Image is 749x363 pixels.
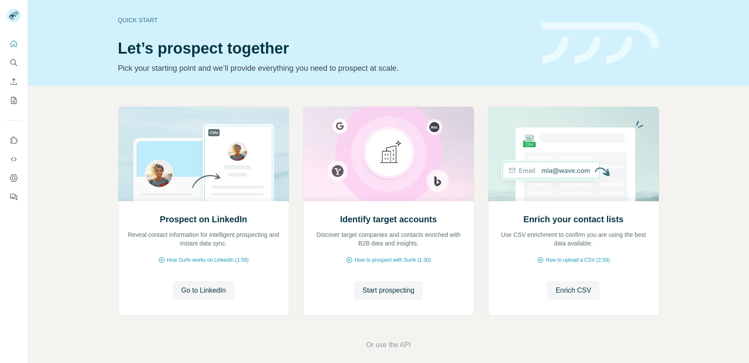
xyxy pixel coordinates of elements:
[173,281,234,300] button: Go to LinkedIn
[7,55,21,70] button: Search
[118,62,532,74] p: Pick your starting point and we’ll provide everything you need to prospect at scale.
[497,230,650,248] p: Use CSV enrichment to confirm you are using the best data available.
[303,107,474,201] img: Identify target accounts
[546,256,610,264] span: How to upload a CSV (2:59)
[366,340,411,350] button: Or use the API
[127,230,280,248] p: Reveal contact information for intelligent prospecting and instant data sync.
[488,107,659,201] img: Enrich your contact lists
[7,151,21,167] button: Use Surfe API
[7,189,21,205] button: Feedback
[118,107,289,201] img: Prospect on LinkedIn
[340,213,437,225] h2: Identify target accounts
[312,230,465,248] p: Discover target companies and contacts enriched with B2B data and insights.
[7,74,21,89] button: Enrich CSV
[167,256,249,264] span: How Surfe works on LinkedIn (1:58)
[354,281,423,300] button: Start prospecting
[160,213,247,225] h2: Prospect on LinkedIn
[181,285,226,296] span: Go to LinkedIn
[118,16,532,24] div: Quick start
[7,133,21,148] button: Use Surfe on LinkedIn
[118,40,532,57] h1: Let’s prospect together
[523,213,623,225] h2: Enrich your contact lists
[7,36,21,51] button: Quick start
[542,22,659,64] img: banner
[363,285,415,296] span: Start prospecting
[355,256,431,264] span: How to prospect with Surfe (1:30)
[556,285,591,296] span: Enrich CSV
[7,93,21,108] button: My lists
[547,281,600,300] button: Enrich CSV
[7,170,21,186] button: Dashboard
